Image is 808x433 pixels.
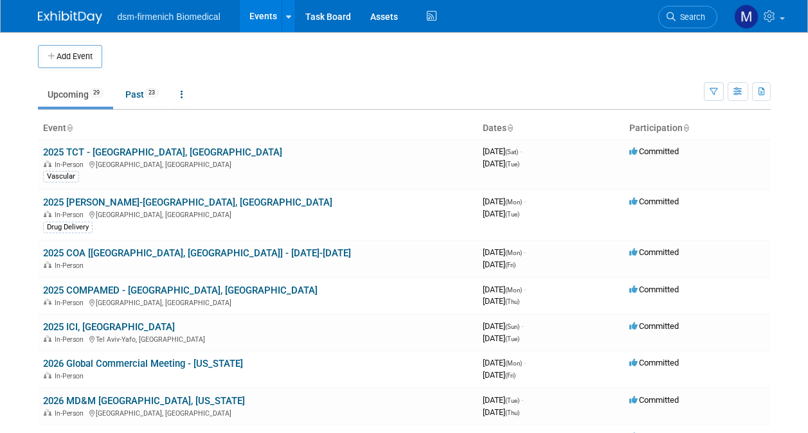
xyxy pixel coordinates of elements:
th: Event [38,118,478,139]
a: 2025 ICI, [GEOGRAPHIC_DATA] [43,321,175,333]
span: (Thu) [505,298,519,305]
span: Committed [629,358,679,367]
span: [DATE] [483,395,523,405]
div: [GEOGRAPHIC_DATA], [GEOGRAPHIC_DATA] [43,297,472,307]
span: - [524,247,526,257]
span: - [521,321,523,331]
span: - [521,395,523,405]
span: In-Person [55,299,87,307]
span: (Tue) [505,211,519,218]
a: Sort by Start Date [507,123,513,133]
span: [DATE] [483,358,526,367]
a: 2026 MD&M [GEOGRAPHIC_DATA], [US_STATE] [43,395,245,407]
img: In-Person Event [44,409,51,416]
img: In-Person Event [44,261,51,268]
span: Search [676,12,705,22]
span: [DATE] [483,159,519,168]
span: [DATE] [483,321,523,331]
span: (Mon) [505,199,522,206]
div: [GEOGRAPHIC_DATA], [GEOGRAPHIC_DATA] [43,159,472,169]
span: [DATE] [483,370,516,380]
span: (Mon) [505,249,522,256]
img: ExhibitDay [38,11,102,24]
img: Melanie Davison [734,4,759,29]
span: In-Person [55,409,87,418]
a: Sort by Event Name [66,123,73,133]
img: In-Person Event [44,372,51,378]
span: In-Person [55,372,87,380]
span: In-Person [55,335,87,344]
div: Vascular [43,171,79,182]
a: 2025 TCT - [GEOGRAPHIC_DATA], [GEOGRAPHIC_DATA] [43,146,282,158]
span: (Fri) [505,372,516,379]
a: 2026 Global Commercial Meeting - [US_STATE] [43,358,243,369]
span: (Sun) [505,323,519,330]
span: Committed [629,197,679,206]
a: 2025 COMPAMED - [GEOGRAPHIC_DATA], [GEOGRAPHIC_DATA] [43,285,318,296]
span: (Mon) [505,287,522,294]
a: Search [658,6,717,28]
img: In-Person Event [44,161,51,167]
a: Past23 [116,82,168,107]
span: - [520,146,522,156]
span: (Mon) [505,360,522,367]
span: 29 [89,88,103,98]
span: 23 [145,88,159,98]
div: Drug Delivery [43,222,93,233]
span: (Sat) [505,148,518,155]
span: Committed [629,395,679,405]
span: Committed [629,285,679,294]
span: [DATE] [483,247,526,257]
span: [DATE] [483,197,526,206]
span: dsm-firmenich Biomedical [118,12,220,22]
img: In-Person Event [44,335,51,342]
button: Add Event [38,45,102,68]
span: In-Person [55,161,87,169]
span: (Thu) [505,409,519,416]
span: [DATE] [483,407,519,417]
th: Dates [478,118,624,139]
div: [GEOGRAPHIC_DATA], [GEOGRAPHIC_DATA] [43,209,472,219]
a: 2025 COA [[GEOGRAPHIC_DATA], [GEOGRAPHIC_DATA]] - [DATE]-[DATE] [43,247,351,259]
span: In-Person [55,261,87,270]
span: - [524,197,526,206]
img: In-Person Event [44,299,51,305]
a: Sort by Participation Type [683,123,689,133]
span: Committed [629,146,679,156]
span: - [524,285,526,294]
img: In-Person Event [44,211,51,217]
div: Tel Aviv-Yafo, [GEOGRAPHIC_DATA] [43,333,472,344]
th: Participation [624,118,771,139]
span: [DATE] [483,333,519,343]
span: [DATE] [483,260,516,269]
span: In-Person [55,211,87,219]
span: Committed [629,247,679,257]
span: (Tue) [505,335,519,342]
a: Upcoming29 [38,82,113,107]
span: [DATE] [483,296,519,306]
span: (Tue) [505,397,519,404]
a: 2025 [PERSON_NAME]-[GEOGRAPHIC_DATA], [GEOGRAPHIC_DATA] [43,197,332,208]
span: (Fri) [505,261,516,269]
span: [DATE] [483,146,522,156]
span: Committed [629,321,679,331]
span: [DATE] [483,209,519,218]
span: (Tue) [505,161,519,168]
span: - [524,358,526,367]
span: [DATE] [483,285,526,294]
div: [GEOGRAPHIC_DATA], [GEOGRAPHIC_DATA] [43,407,472,418]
